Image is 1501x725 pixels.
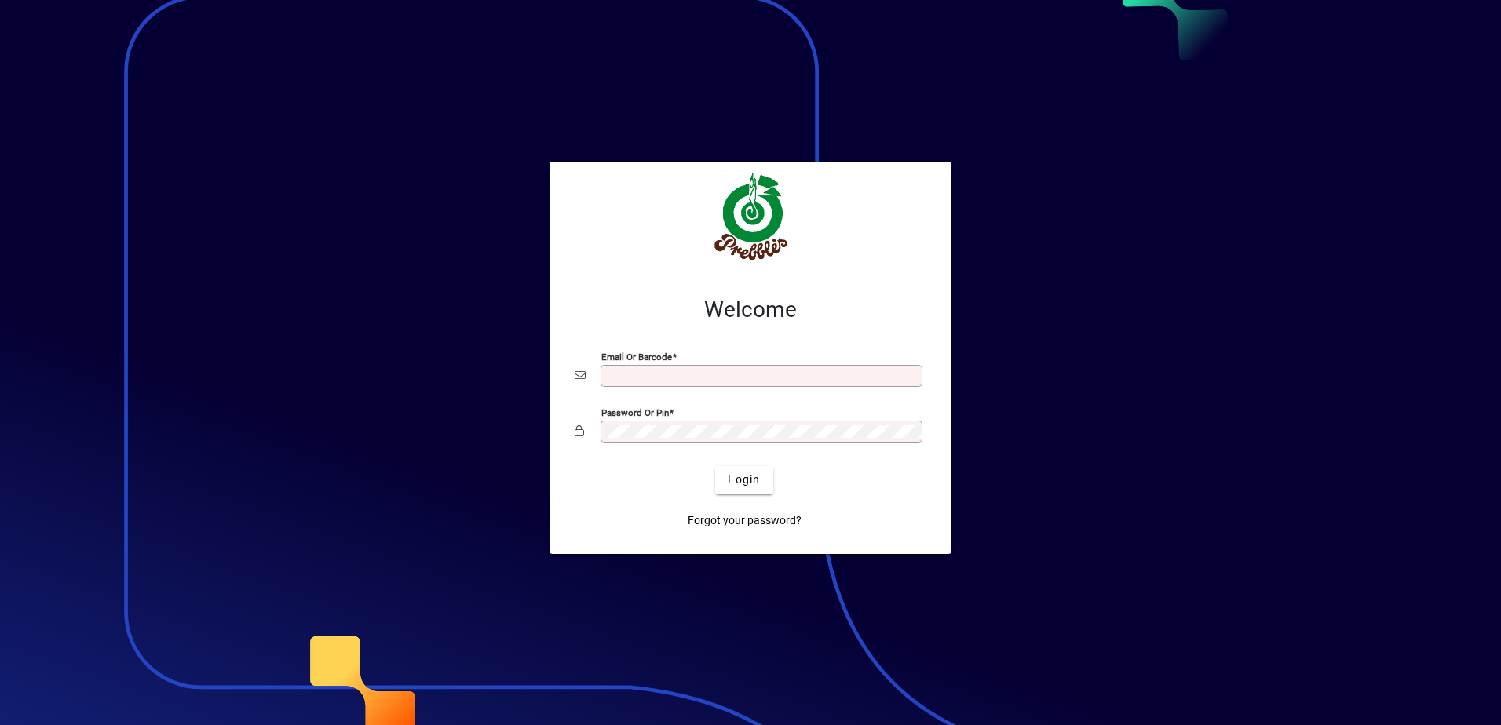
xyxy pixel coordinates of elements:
span: Login [728,472,760,488]
span: Forgot your password? [688,512,802,529]
mat-label: Email or Barcode [601,351,672,362]
button: Login [715,466,772,494]
a: Forgot your password? [681,507,808,535]
mat-label: Password or Pin [601,406,669,417]
h2: Welcome [575,297,926,323]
